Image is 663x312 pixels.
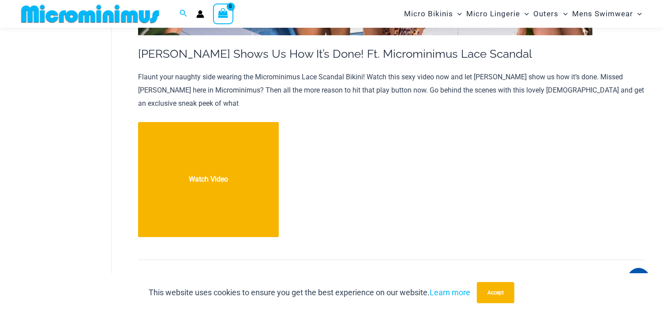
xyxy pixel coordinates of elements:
[18,4,163,24] img: MM SHOP LOGO FLAT
[633,3,642,25] span: Menu Toggle
[464,3,531,25] a: Micro LingerieMenu ToggleMenu Toggle
[404,3,453,25] span: Micro Bikinis
[213,4,233,24] a: View Shopping Cart, empty
[477,282,514,303] button: Accept
[138,47,532,60] a: [PERSON_NAME] Shows Us How It’s Done! Ft. Microminimus Lace Scandal
[534,3,559,25] span: Outers
[149,286,470,299] p: This website uses cookies to ensure you get the best experience on our website.
[466,3,520,25] span: Micro Lingerie
[572,3,633,25] span: Mens Swimwear
[532,3,570,25] a: OutersMenu ToggleMenu Toggle
[520,3,529,25] span: Menu Toggle
[401,1,645,26] nav: Site Navigation
[180,8,187,19] a: Search icon link
[138,122,279,238] a: Watch Video
[453,3,462,25] span: Menu Toggle
[138,71,645,110] p: Flaunt your naughty side wearing the Microminimus Lace Scandal Bikini! Watch this sexy video now ...
[402,3,464,25] a: Micro BikinisMenu ToggleMenu Toggle
[430,288,470,297] a: Learn more
[196,10,204,18] a: Account icon link
[559,3,568,25] span: Menu Toggle
[570,3,644,25] a: Mens SwimwearMenu ToggleMenu Toggle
